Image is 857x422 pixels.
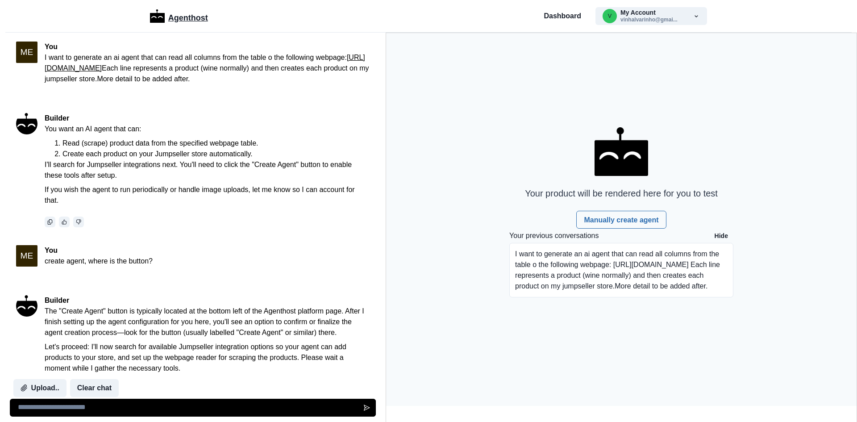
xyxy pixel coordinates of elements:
[62,138,370,149] li: Read (scrape) product data from the specified webpage table.
[595,7,707,25] button: vinhalvarinho@gmail.comMy Accountvinhalvarinho@gmai...
[358,399,376,417] button: Send message
[576,211,666,229] a: Manually create agent
[595,127,648,176] img: AgentHost Logo
[59,217,70,227] button: thumbs_up
[45,217,55,227] button: Copy
[45,124,370,134] p: You want an AI agent that can:
[45,184,370,206] p: If you wish the agent to run periodically or handle image uploads, let me know so I can account f...
[45,159,370,181] p: I'll search for Jumpseller integrations next. You'll need to click the "Create Agent" button to e...
[150,9,165,23] img: Logo
[45,342,370,374] p: Let's proceed: I'll now search for available Jumpseller integration options so your agent can add...
[70,379,119,397] button: Clear chat
[515,249,728,292] p: I want to generate an ai agent that can read all columns from the table o the following webpage: ...
[45,52,370,84] p: I want to generate an ai agent that can read all columns from the table o the following webpage: ...
[16,295,37,317] img: An Ifffy
[21,48,33,56] div: M E
[525,187,718,200] p: Your product will be rendered here for you to test
[13,379,67,397] button: Upload..
[45,42,370,52] p: You
[45,245,153,256] p: You
[45,113,370,124] p: Builder
[509,243,733,301] a: I want to generate an ai agent that can read all columns from the table o the following webpage: ...
[45,256,153,267] p: create agent, where is the button?
[168,8,208,24] p: Agenthost
[62,149,370,159] li: Create each product on your Jumpseller store automatically.
[544,11,581,21] a: Dashboard
[45,306,370,338] p: The "Create Agent" button is typically located at the bottom left of the Agenthost platform page....
[73,217,84,227] button: thumbs_down
[16,113,37,134] img: An Ifffy
[150,8,208,24] a: LogoAgenthost
[709,229,733,243] button: Hide
[45,295,370,306] p: Builder
[509,230,599,241] p: Your previous conversations
[21,251,33,260] div: M E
